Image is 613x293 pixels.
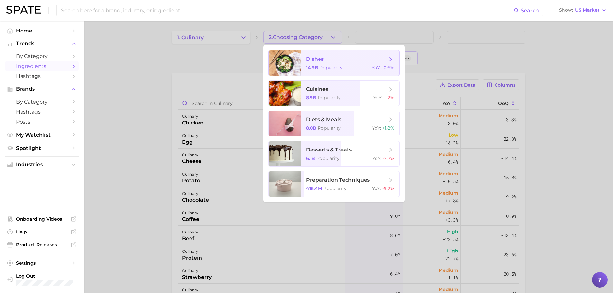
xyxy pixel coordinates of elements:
span: Popularity [318,125,341,131]
span: cuisines [306,86,328,92]
a: Spotlight [5,143,79,153]
span: YoY : [373,95,382,101]
span: Product Releases [16,242,68,248]
span: preparation techniques [306,177,370,183]
a: Hashtags [5,71,79,81]
a: Settings [5,258,79,268]
span: Show [559,8,573,12]
span: -0.6% [382,65,394,70]
span: +1.8% [382,125,394,131]
span: diets & meals [306,116,341,123]
span: by Category [16,99,68,105]
span: Industries [16,162,68,168]
span: Trends [16,41,68,47]
button: Trends [5,39,79,49]
span: Popularity [323,186,347,191]
a: Onboarding Videos [5,214,79,224]
button: Brands [5,84,79,94]
a: Posts [5,117,79,127]
button: Industries [5,160,79,169]
span: 416.4m [306,186,322,191]
span: YoY : [372,155,381,161]
a: Log out. Currently logged in with e-mail jacob.demos@robertet.com. [5,271,79,288]
span: Brands [16,86,68,92]
span: Posts [16,119,68,125]
span: Settings [16,260,68,266]
a: Home [5,26,79,36]
span: Popularity [320,65,343,70]
span: 14.9b [306,65,318,70]
span: US Market [575,8,599,12]
span: 8.9b [306,95,316,101]
span: by Category [16,53,68,59]
a: Ingredients [5,61,79,71]
span: 8.0b [306,125,316,131]
span: Help [16,229,68,235]
span: Hashtags [16,73,68,79]
span: 6.1b [306,155,315,161]
a: Help [5,227,79,237]
span: Home [16,28,68,34]
span: -2.7% [383,155,394,161]
button: ShowUS Market [557,6,608,14]
a: by Category [5,51,79,61]
a: Product Releases [5,240,79,250]
span: Popularity [318,95,341,101]
span: YoY : [372,186,381,191]
span: Ingredients [16,63,68,69]
input: Search here for a brand, industry, or ingredient [60,5,514,16]
span: Onboarding Videos [16,216,68,222]
span: Hashtags [16,109,68,115]
span: desserts & treats [306,147,352,153]
span: My Watchlist [16,132,68,138]
span: -9.2% [382,186,394,191]
span: YoY : [372,125,381,131]
span: Popularity [316,155,339,161]
a: Hashtags [5,107,79,117]
img: SPATE [6,6,41,14]
span: -1.2% [384,95,394,101]
span: Spotlight [16,145,68,151]
span: Log Out [16,273,79,279]
span: YoY : [372,65,381,70]
ul: 2.Choosing Category [263,45,405,202]
span: dishes [306,56,324,62]
a: My Watchlist [5,130,79,140]
a: by Category [5,97,79,107]
span: Search [521,7,539,14]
